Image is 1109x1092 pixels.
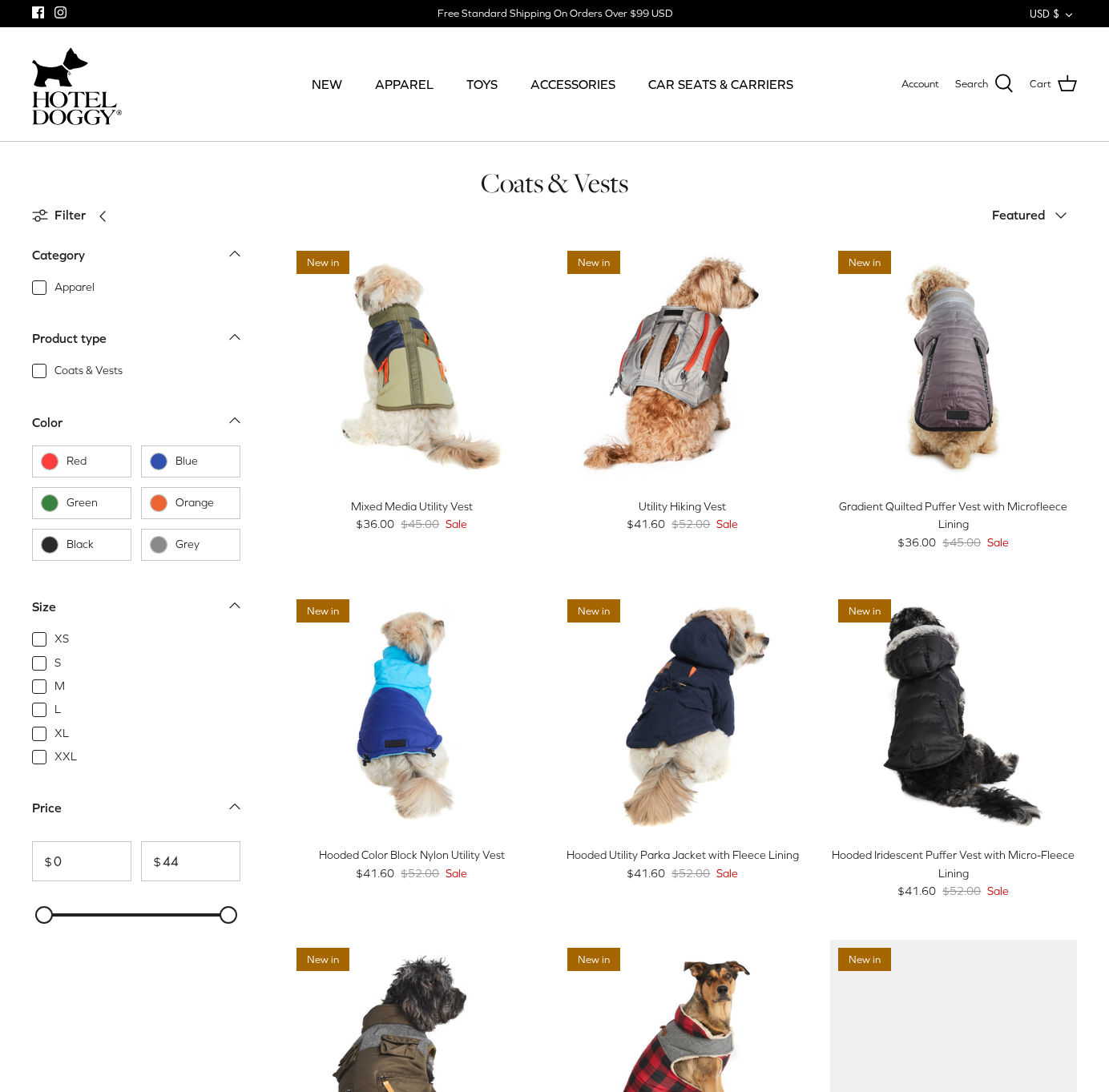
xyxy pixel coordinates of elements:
div: Utility Hiking Vest [559,498,806,515]
span: $45.00 [401,515,439,533]
h1: Coats & Vests [32,166,1077,200]
a: Hooded Iridescent Puffer Vest with Micro-Fleece Lining [830,591,1077,838]
span: $52.00 [671,864,710,882]
a: APPAREL [361,57,448,111]
div: Gradient Quilted Puffer Vest with Microfleece Lining [830,498,1077,534]
span: New in [838,251,891,274]
a: Hooded Color Block Nylon Utility Vest $41.60 $52.00 Sale [288,846,535,882]
span: Black [67,537,123,553]
a: Gradient Quilted Puffer Vest with Microfleece Lining [830,243,1077,490]
span: $36.00 [356,515,394,533]
span: $52.00 [942,882,981,900]
button: Featured [992,198,1077,233]
span: New in [296,599,349,623]
span: Sale [716,864,738,882]
span: Grey [175,537,232,553]
span: $41.60 [356,864,394,882]
span: Sale [446,864,467,882]
div: Size [32,597,56,618]
span: New in [567,948,620,971]
div: Price [32,798,62,819]
a: Cart [1030,74,1077,95]
a: Product type [32,326,240,362]
a: Size [32,594,240,631]
div: Category [32,245,85,266]
div: Mixed Media Utility Vest [288,498,535,515]
span: $ [142,855,161,868]
span: New in [567,599,620,623]
span: New in [296,251,349,274]
input: From [32,841,131,881]
span: New in [567,251,620,274]
input: To [141,841,240,881]
a: Price [32,796,240,832]
span: XXL [54,749,77,765]
a: Instagram [54,6,67,18]
span: $45.00 [942,534,981,551]
a: Gradient Quilted Puffer Vest with Microfleece Lining $36.00 $45.00 Sale [830,498,1077,551]
div: Color [32,413,63,433]
span: XL [54,726,69,742]
span: Sale [446,515,467,533]
a: Account [901,76,939,93]
div: Product type [32,328,107,349]
span: $41.60 [627,864,665,882]
div: Primary navigation [238,57,866,111]
span: Cart [1030,76,1051,93]
span: Coats & Vests [54,363,123,379]
a: ACCESSORIES [516,57,630,111]
a: Facebook [32,6,44,18]
span: Sale [716,515,738,533]
a: Search [955,74,1014,95]
a: Free Standard Shipping On Orders Over $99 USD [438,2,672,26]
span: New in [838,948,891,971]
img: dog-icon.svg [32,43,88,91]
span: Filter [54,205,86,226]
a: Utility Hiking Vest $41.60 $52.00 Sale [559,498,806,534]
div: Hooded Utility Parka Jacket with Fleece Lining [559,846,806,864]
span: $36.00 [897,534,936,551]
span: L [54,702,61,718]
div: Hooded Iridescent Puffer Vest with Micro-Fleece Lining [830,846,1077,882]
span: $ [33,855,52,868]
a: Hooded Color Block Nylon Utility Vest [288,591,535,838]
span: S [54,655,61,671]
a: Mixed Media Utility Vest [288,243,535,490]
span: Blue [175,453,232,469]
span: XS [54,631,69,647]
span: $52.00 [401,864,439,882]
a: Filter [32,196,118,235]
span: Featured [992,208,1045,222]
span: Account [901,78,939,90]
span: New in [838,599,891,623]
span: $41.60 [627,515,665,533]
span: M [54,679,65,695]
span: Orange [175,495,232,511]
a: TOYS [452,57,512,111]
div: Free Standard Shipping On Orders Over $99 USD [438,6,672,21]
a: Category [32,243,240,279]
span: Sale [987,534,1009,551]
a: Mixed Media Utility Vest $36.00 $45.00 Sale [288,498,535,534]
a: NEW [297,57,357,111]
a: Color [32,409,240,445]
span: $41.60 [897,882,936,900]
a: CAR SEATS & CARRIERS [634,57,808,111]
a: Hooded Utility Parka Jacket with Fleece Lining $41.60 $52.00 Sale [559,846,806,882]
a: Utility Hiking Vest [559,243,806,490]
a: hoteldoggycom [32,43,122,125]
span: Search [955,76,988,93]
span: Sale [987,882,1009,900]
span: Apparel [54,280,95,296]
a: Hooded Iridescent Puffer Vest with Micro-Fleece Lining $41.60 $52.00 Sale [830,846,1077,900]
span: Red [67,453,123,469]
a: Hooded Utility Parka Jacket with Fleece Lining [559,591,806,838]
span: $52.00 [671,515,710,533]
div: Hooded Color Block Nylon Utility Vest [288,846,535,864]
span: New in [296,948,349,971]
span: Green [67,495,123,511]
img: hoteldoggycom [32,91,122,125]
